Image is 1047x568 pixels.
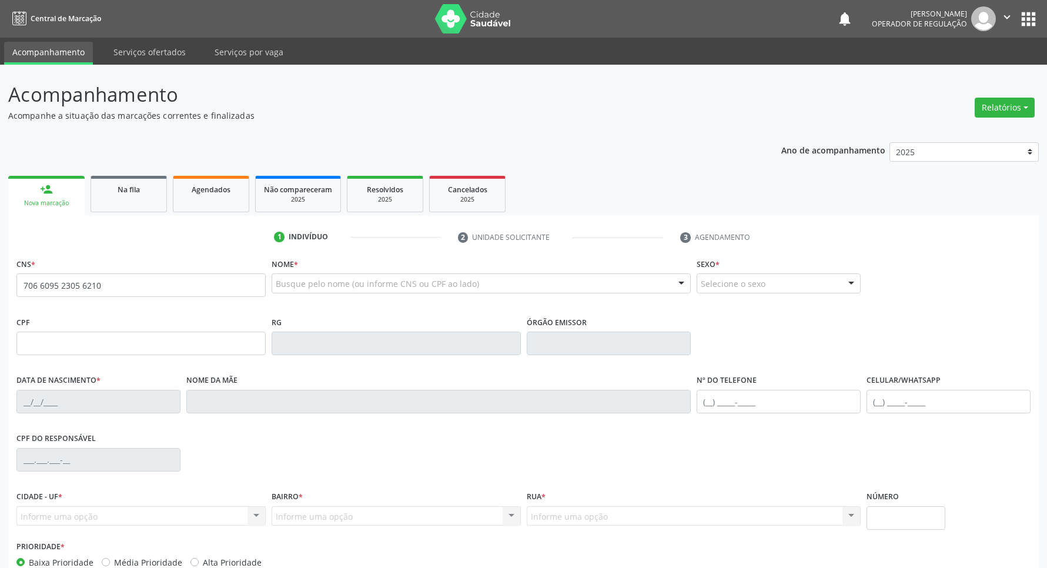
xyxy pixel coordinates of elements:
p: Acompanhe a situação das marcações correntes e finalizadas [8,109,730,122]
div: Indivíduo [289,232,328,242]
label: Nome da mãe [186,372,238,390]
p: Ano de acompanhamento [781,142,885,157]
label: Cidade - UF [16,488,62,506]
input: (__) _____-_____ [867,390,1031,413]
div: 2025 [356,195,414,204]
a: Serviços ofertados [105,42,194,62]
a: Acompanhamento [4,42,93,65]
div: person_add [40,183,53,196]
a: Serviços por vaga [206,42,292,62]
label: Rua [527,488,546,506]
a: Central de Marcação [8,9,101,28]
label: RG [272,313,282,332]
div: Nova marcação [16,199,76,208]
label: CPF do responsável [16,430,96,448]
div: [PERSON_NAME] [872,9,967,19]
label: Bairro [272,488,303,506]
div: 2025 [264,195,332,204]
span: Busque pelo nome (ou informe CNS ou CPF ao lado) [276,278,479,290]
i:  [1001,11,1013,24]
div: 1 [274,232,285,242]
button:  [996,6,1018,31]
button: apps [1018,9,1039,29]
span: Cancelados [448,185,487,195]
label: CPF [16,313,30,332]
label: Sexo [697,255,720,273]
label: Nº do Telefone [697,372,757,390]
span: Agendados [192,185,230,195]
label: Celular/WhatsApp [867,372,941,390]
span: Resolvidos [367,185,403,195]
input: __/__/____ [16,390,180,413]
button: Relatórios [975,98,1035,118]
label: CNS [16,255,35,273]
img: img [971,6,996,31]
input: (__) _____-_____ [697,390,861,413]
button: notifications [837,11,853,27]
span: Operador de regulação [872,19,967,29]
label: Número [867,488,899,506]
span: Na fila [118,185,140,195]
span: Central de Marcação [31,14,101,24]
label: Data de nascimento [16,372,101,390]
label: Nome [272,255,298,273]
p: Acompanhamento [8,80,730,109]
span: Não compareceram [264,185,332,195]
span: Selecione o sexo [701,278,765,290]
div: 2025 [438,195,497,204]
label: Órgão emissor [527,313,587,332]
input: ___.___.___-__ [16,448,180,472]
